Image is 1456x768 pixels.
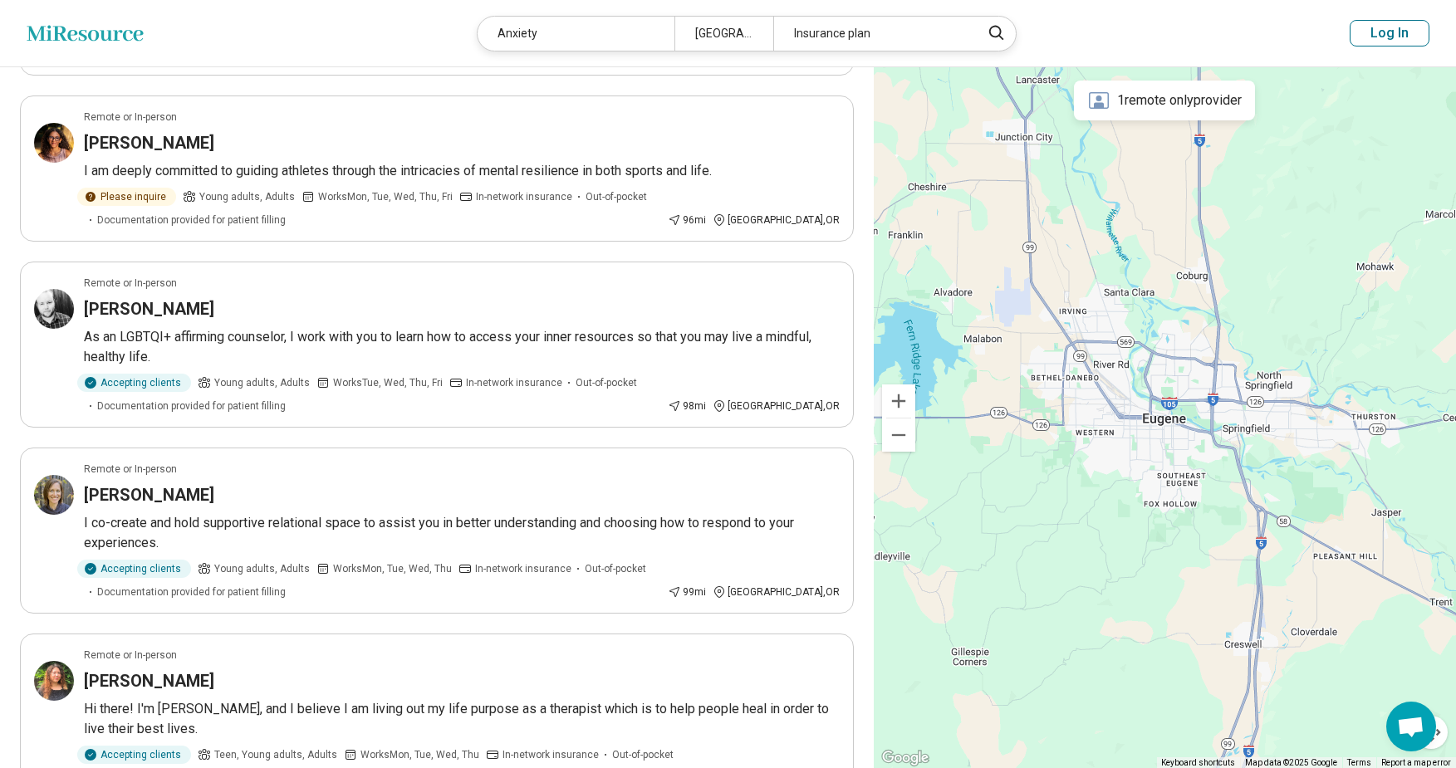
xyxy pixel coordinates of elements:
[612,747,674,762] span: Out-of-pocket
[214,747,337,762] span: Teen, Young adults, Adults
[199,189,295,204] span: Young adults, Adults
[214,375,310,390] span: Young adults, Adults
[1074,81,1255,120] div: 1 remote only provider
[478,17,674,51] div: Anxiety
[502,747,599,762] span: In-network insurance
[1386,702,1436,751] div: Open chat
[1245,758,1337,767] span: Map data ©2025 Google
[882,418,915,452] button: Zoom out
[84,110,177,125] p: Remote or In-person
[77,746,191,764] div: Accepting clients
[333,561,452,576] span: Works Mon, Tue, Wed, Thu
[1381,758,1451,767] a: Report a map error
[214,561,310,576] span: Young adults, Adults
[713,213,840,227] div: [GEOGRAPHIC_DATA] , OR
[476,189,572,204] span: In-network insurance
[97,585,286,599] span: Documentation provided for patient filling
[77,374,191,392] div: Accepting clients
[773,17,970,51] div: Insurance plan
[576,375,637,390] span: Out-of-pocket
[713,585,840,599] div: [GEOGRAPHIC_DATA] , OR
[97,213,286,227] span: Documentation provided for patient filling
[84,699,840,739] p: Hi there! I'm [PERSON_NAME], and I believe I am living out my life purpose as a therapist which i...
[360,747,479,762] span: Works Mon, Tue, Wed, Thu
[84,276,177,291] p: Remote or In-person
[77,560,191,578] div: Accepting clients
[586,189,647,204] span: Out-of-pocket
[84,648,177,663] p: Remote or In-person
[668,399,706,413] div: 98 mi
[585,561,646,576] span: Out-of-pocket
[475,561,571,576] span: In-network insurance
[84,669,214,692] h3: [PERSON_NAME]
[97,399,286,413] span: Documentation provided for patient filling
[77,188,176,206] div: Please inquire
[713,399,840,413] div: [GEOGRAPHIC_DATA] , OR
[84,462,177,477] p: Remote or In-person
[318,189,453,204] span: Works Mon, Tue, Wed, Thu, Fri
[84,327,840,367] p: As an LGBTQI+ affirming counselor, I work with you to learn how to access your inner resources so...
[668,585,706,599] div: 99 mi
[333,375,443,390] span: Works Tue, Wed, Thu, Fri
[1347,758,1371,767] a: Terms (opens in new tab)
[1350,20,1429,46] button: Log In
[84,513,840,553] p: I co-create and hold supportive relational space to assist you in better understanding and choosi...
[466,375,562,390] span: In-network insurance
[84,161,840,181] p: I am deeply committed to guiding athletes through the intricacies of mental resilience in both sp...
[84,297,214,320] h3: [PERSON_NAME]
[84,131,214,154] h3: [PERSON_NAME]
[668,213,706,227] div: 96 mi
[674,17,773,51] div: [GEOGRAPHIC_DATA], OR 97405
[882,384,915,418] button: Zoom in
[84,483,214,506] h3: [PERSON_NAME]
